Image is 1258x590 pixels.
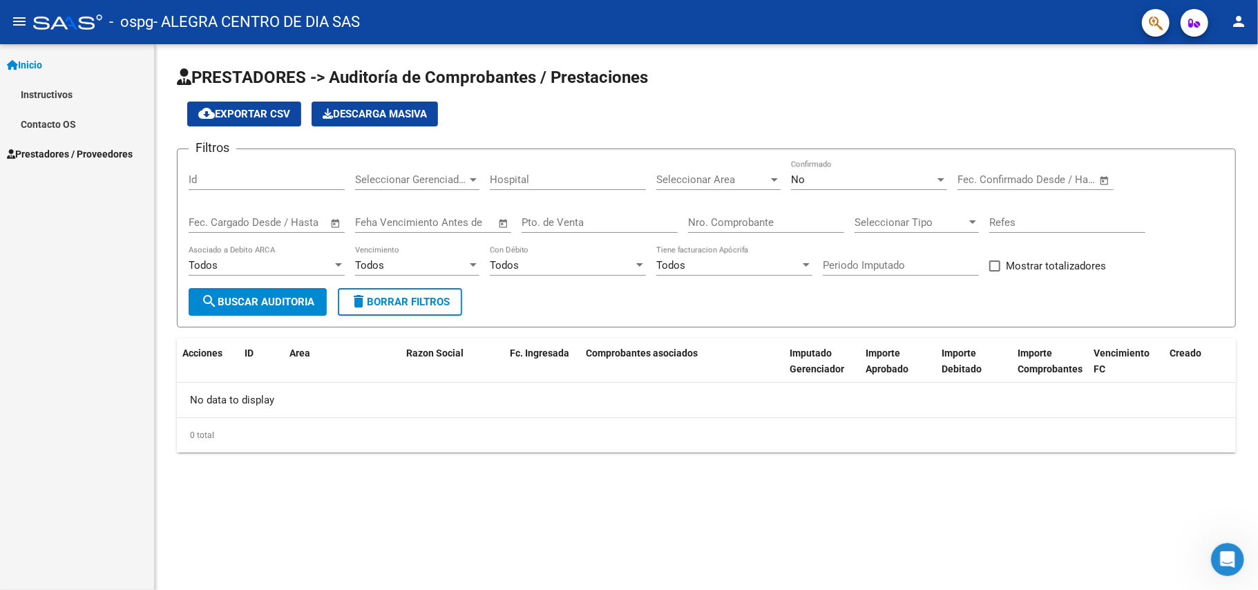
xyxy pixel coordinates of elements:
datatable-header-cell: Razon Social [401,339,504,399]
span: PRESTADORES -> Auditoría de Comprobantes / Prestaciones [177,68,648,87]
span: Importe Aprobado [866,348,908,374]
span: Exportar CSV [198,108,290,120]
iframe: Intercom live chat [1211,543,1244,576]
span: Seleccionar Gerenciador [355,173,467,186]
span: Buscar Auditoria [201,296,314,308]
span: Todos [656,259,685,272]
span: Inicio [7,57,42,73]
span: Seleccionar Tipo [855,216,966,229]
span: Acciones [182,348,222,359]
mat-icon: delete [350,293,367,310]
span: Vencimiento FC [1094,348,1150,374]
span: - ospg [109,7,153,37]
mat-icon: person [1230,13,1247,30]
datatable-header-cell: Area [284,339,381,399]
span: Prestadores / Proveedores [7,146,133,162]
input: Fecha inicio [957,173,1013,186]
input: Fecha inicio [189,216,245,229]
datatable-header-cell: Importe Debitado [936,339,1012,399]
datatable-header-cell: Acciones [177,339,239,399]
span: Todos [189,259,218,272]
span: Imputado Gerenciador [790,348,844,374]
button: Open calendar [496,216,512,231]
button: Exportar CSV [187,102,301,126]
span: Creado [1170,348,1201,359]
datatable-header-cell: Fc. Ingresada [504,339,580,399]
span: Descarga Masiva [323,108,427,120]
button: Buscar Auditoria [189,288,327,316]
datatable-header-cell: Vencimiento FC [1088,339,1164,399]
span: Todos [355,259,384,272]
datatable-header-cell: Imputado Gerenciador [784,339,860,399]
span: ID [245,348,254,359]
mat-icon: menu [11,13,28,30]
span: Todos [490,259,519,272]
span: Razon Social [406,348,464,359]
span: Comprobantes asociados [586,348,698,359]
span: Mostrar totalizadores [1006,258,1106,274]
mat-icon: cloud_download [198,105,215,122]
button: Borrar Filtros [338,288,462,316]
div: No data to display [177,383,1236,417]
input: Fecha fin [257,216,324,229]
span: Seleccionar Area [656,173,768,186]
datatable-header-cell: Comprobantes asociados [580,339,784,399]
span: Area [289,348,310,359]
span: Borrar Filtros [350,296,450,308]
input: Fecha fin [1026,173,1093,186]
button: Open calendar [1097,173,1113,189]
span: No [791,173,805,186]
datatable-header-cell: Importe Aprobado [860,339,936,399]
datatable-header-cell: Importe Comprobantes [1012,339,1088,399]
datatable-header-cell: Creado [1164,339,1240,399]
app-download-masive: Descarga masiva de comprobantes (adjuntos) [312,102,438,126]
span: Importe Debitado [942,348,982,374]
div: 0 total [177,418,1236,453]
span: - ALEGRA CENTRO DE DIA SAS [153,7,360,37]
mat-icon: search [201,293,218,310]
span: Importe Comprobantes [1018,348,1083,374]
span: Fc. Ingresada [510,348,569,359]
button: Descarga Masiva [312,102,438,126]
h3: Filtros [189,138,236,158]
button: Open calendar [328,216,344,231]
datatable-header-cell: ID [239,339,284,399]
